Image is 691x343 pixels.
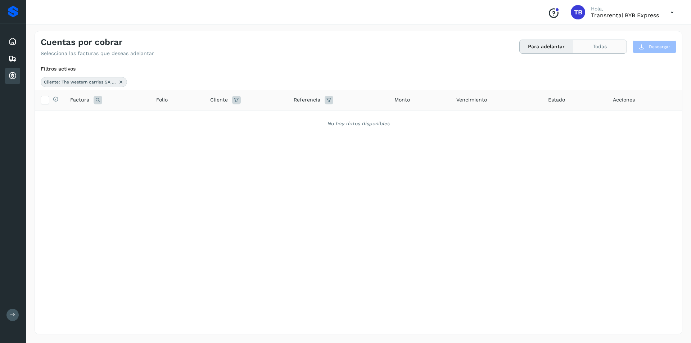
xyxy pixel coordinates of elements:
button: Para adelantar [520,40,573,53]
span: Cliente [210,96,228,104]
button: Todas [573,40,627,53]
div: Embarques [5,51,20,67]
div: Cuentas por cobrar [5,68,20,84]
span: Acciones [613,96,635,104]
span: Vencimiento [456,96,487,104]
div: Inicio [5,33,20,49]
div: Filtros activos [41,65,676,73]
span: Descargar [649,44,670,50]
p: Transrental BYB Express [591,12,659,19]
div: Cliente: The western carries SA de CV [41,77,127,87]
p: Hola, [591,6,659,12]
span: Referencia [294,96,320,104]
p: Selecciona las facturas que deseas adelantar [41,50,154,57]
span: Cliente: The western carries SA de CV [44,79,116,85]
span: Monto [394,96,410,104]
button: Descargar [633,40,676,53]
span: Estado [548,96,565,104]
div: No hay datos disponibles [44,120,673,127]
span: Factura [70,96,89,104]
h4: Cuentas por cobrar [41,37,122,48]
span: Folio [156,96,168,104]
